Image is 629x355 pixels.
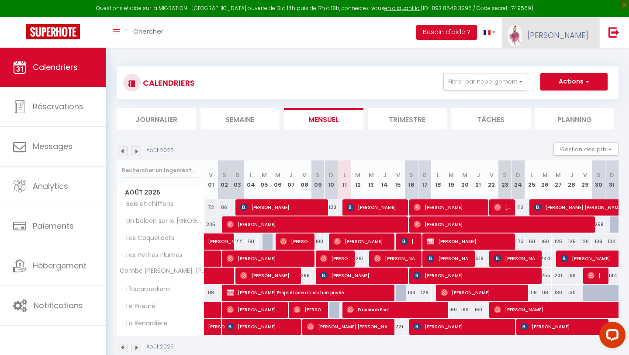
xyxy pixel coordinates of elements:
th: 09 [311,160,325,199]
abbr: M [262,171,267,179]
abbr: M [355,171,360,179]
div: 258 [592,216,605,233]
div: 123 [325,199,338,216]
th: 26 [538,160,552,199]
th: 14 [378,160,391,199]
div: 130 [565,285,579,301]
span: [PERSON_NAME] [441,284,526,301]
abbr: D [329,171,333,179]
span: [PERSON_NAME] [240,267,299,284]
abbr: M [462,171,467,179]
span: [PERSON_NAME] [347,199,405,216]
li: Trimestre [368,108,447,129]
abbr: D [422,171,427,179]
div: 268 [298,268,311,284]
abbr: M [369,171,374,179]
th: 12 [351,160,365,199]
div: 104 [605,233,619,250]
span: Bois et chiffons [118,199,176,209]
a: en cliquant ici [384,4,421,12]
p: Août 2025 [146,146,174,155]
abbr: S [316,171,320,179]
div: 205 [204,216,218,233]
span: [PERSON_NAME] [414,267,540,284]
span: Les Coquelicots [118,233,176,243]
th: 06 [271,160,284,199]
abbr: M [543,171,548,179]
th: 30 [592,160,605,199]
span: [PERSON_NAME] [401,233,418,250]
a: [PERSON_NAME] [204,319,218,335]
abbr: V [583,171,587,179]
div: 118 [525,285,539,301]
th: 27 [552,160,565,199]
div: 112 [511,199,525,216]
div: 72 [204,199,218,216]
div: 125 [565,233,579,250]
abbr: L [250,171,252,179]
div: 255 [538,268,552,284]
div: 161 [525,233,539,250]
div: 180 [311,233,325,250]
div: 86 [218,199,231,216]
div: 221 [391,319,405,335]
span: [PERSON_NAME] [334,233,392,250]
div: 118 [538,285,552,301]
abbr: L [343,171,346,179]
span: Les Petites Plumes [118,251,185,260]
span: [PERSON_NAME] [227,216,407,233]
span: [PERSON_NAME] [227,301,285,318]
a: ... [PERSON_NAME] [502,17,599,48]
span: [PERSON_NAME] [227,318,299,335]
span: [PERSON_NAME] [521,318,606,335]
abbr: M [449,171,454,179]
abbr: J [383,171,387,179]
span: Un balcon sur la [GEOGRAPHIC_DATA] [118,216,206,226]
abbr: M [275,171,280,179]
span: Réservations [33,101,83,112]
th: 21 [471,160,485,199]
th: 19 [445,160,458,199]
th: 24 [511,160,525,199]
abbr: J [289,171,293,179]
img: ... [508,25,522,46]
abbr: S [222,171,226,179]
abbr: S [503,171,507,179]
span: [PERSON_NAME] [227,250,312,267]
abbr: V [396,171,400,179]
span: Messages [33,141,73,152]
abbr: D [235,171,240,179]
div: 318 [471,251,485,267]
span: [PERSON_NAME] [414,318,513,335]
span: Analytics [33,181,68,191]
li: Tâches [451,108,531,129]
abbr: S [409,171,413,179]
div: 125 [552,233,565,250]
div: 160 [458,302,472,318]
img: logout [608,27,619,38]
abbr: V [209,171,213,179]
span: [PERSON_NAME] [588,267,605,284]
th: 17 [418,160,432,199]
span: [PERSON_NAME] [280,233,311,250]
th: 05 [258,160,271,199]
th: 25 [525,160,539,199]
button: Gestion des prix [553,143,619,156]
th: 11 [338,160,351,199]
th: 13 [365,160,378,199]
span: Fabienne Font [347,301,446,318]
span: [PERSON_NAME] [240,199,326,216]
th: 10 [325,160,338,199]
span: [PERSON_NAME] [208,229,248,245]
div: 173 [511,233,525,250]
abbr: L [530,171,533,179]
div: 160 [445,302,458,318]
span: [PERSON_NAME] [294,301,325,318]
div: 106 [592,233,605,250]
abbr: S [597,171,601,179]
th: 04 [244,160,258,199]
div: 199 [565,268,579,284]
input: Rechercher un logement... [122,163,199,178]
button: Besoin d'aide ? [416,25,477,40]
